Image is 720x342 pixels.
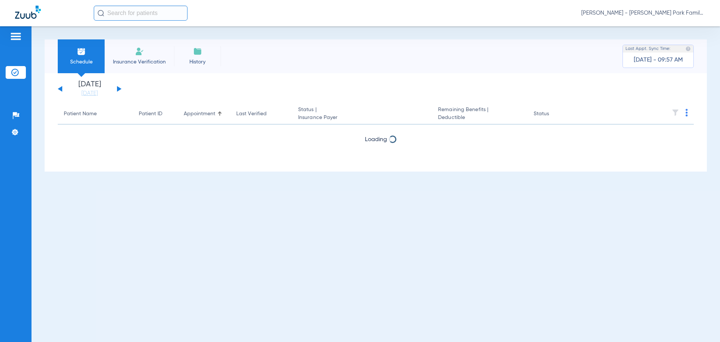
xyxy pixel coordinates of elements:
div: Patient Name [64,110,127,118]
span: [PERSON_NAME] - [PERSON_NAME] Park Family Dentistry [581,9,705,17]
span: Insurance Payer [298,114,426,122]
span: Loading [365,137,387,143]
img: filter.svg [672,109,679,116]
a: [DATE] [67,90,112,97]
img: last sync help info [685,46,691,51]
span: Last Appt. Sync Time: [625,45,670,53]
span: Schedule [63,58,99,66]
div: Appointment [184,110,224,118]
div: Last Verified [236,110,286,118]
img: Search Icon [97,10,104,17]
th: Status [528,104,578,125]
div: Patient ID [139,110,172,118]
span: Deductible [438,114,521,122]
div: Appointment [184,110,215,118]
img: History [193,47,202,56]
span: Insurance Verification [110,58,168,66]
img: group-dot-blue.svg [685,109,688,116]
input: Search for patients [94,6,187,21]
span: History [180,58,215,66]
th: Remaining Benefits | [432,104,527,125]
li: [DATE] [67,81,112,97]
img: Zuub Logo [15,6,41,19]
img: hamburger-icon [10,32,22,41]
span: [DATE] - 09:57 AM [634,56,683,64]
img: Schedule [77,47,86,56]
div: Last Verified [236,110,267,118]
div: Patient Name [64,110,97,118]
img: Manual Insurance Verification [135,47,144,56]
div: Patient ID [139,110,162,118]
th: Status | [292,104,432,125]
